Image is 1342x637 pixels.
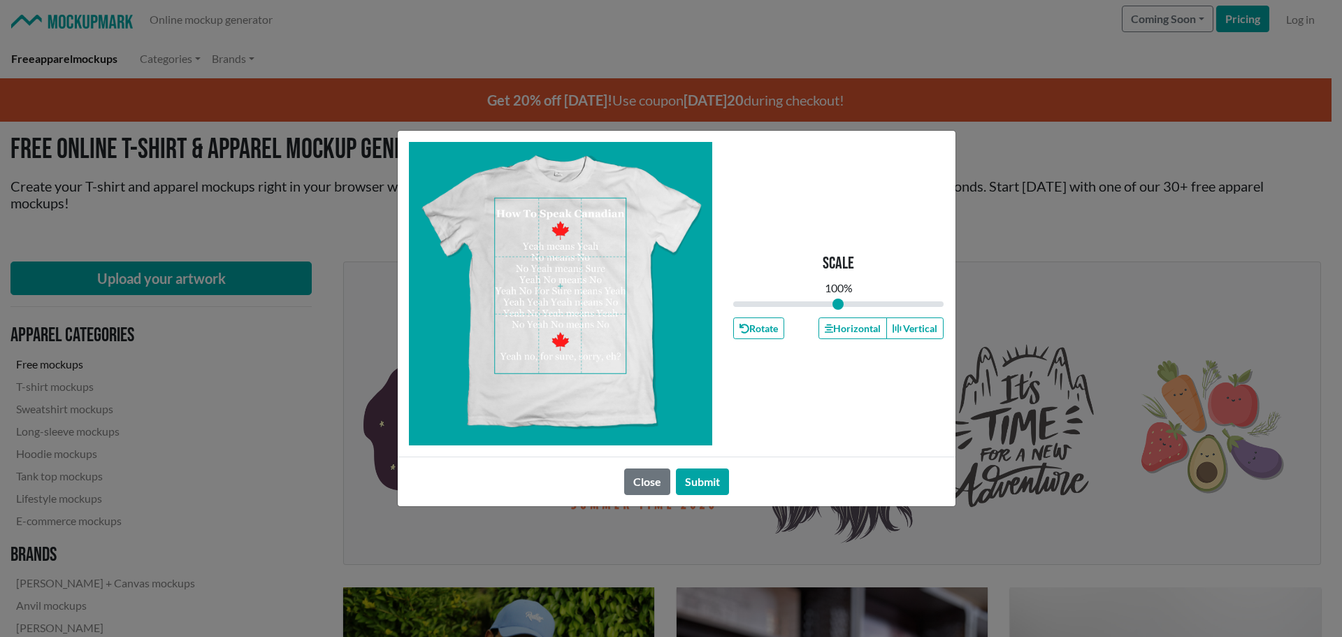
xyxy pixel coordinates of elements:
[886,317,944,339] button: Vertical
[733,317,784,339] button: Rotate
[676,468,729,495] button: Submit
[818,317,887,339] button: Horizontal
[624,468,670,495] button: Close
[825,280,853,296] div: 100 %
[823,254,854,274] p: Scale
